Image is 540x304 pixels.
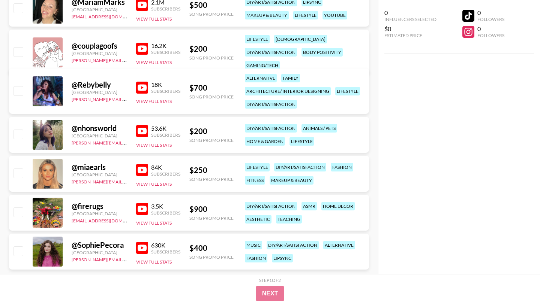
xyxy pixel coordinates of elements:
div: fitness [245,176,265,185]
div: diy/art/satisfaction [245,124,297,133]
div: Subscribers [151,6,180,12]
div: 0 [384,9,436,16]
div: lifestyle [245,163,270,171]
div: diy/art/satisfaction [245,202,297,210]
div: alternative [323,241,355,249]
div: @ couplagoofs [72,41,127,51]
div: [DEMOGRAPHIC_DATA] [274,35,327,43]
div: Song Promo Price [189,254,234,260]
div: family [281,74,300,82]
div: $ 200 [189,44,234,54]
img: YouTube [136,242,148,254]
div: [GEOGRAPHIC_DATA] [72,133,127,139]
div: [GEOGRAPHIC_DATA] [72,250,127,255]
button: View Full Stats [136,142,172,148]
div: Song Promo Price [189,55,234,61]
div: Song Promo Price [189,176,234,182]
div: 16.2K [151,42,180,49]
button: View Full Stats [136,98,172,104]
div: Song Promo Price [189,215,234,221]
div: $ 500 [189,0,234,10]
img: YouTube [136,125,148,137]
img: YouTube [136,203,148,215]
div: 18K [151,81,180,88]
div: home & garden [245,137,285,146]
div: architecture/ interior designing [245,87,331,95]
a: [EMAIL_ADDRESS][DOMAIN_NAME] [72,216,147,224]
div: @ Rebybelly [72,80,127,89]
div: $ 900 [189,204,234,214]
div: Song Promo Price [189,137,234,143]
div: Influencers Selected [384,16,436,22]
img: YouTube [136,82,148,94]
div: diy/art/satisfaction [267,241,319,249]
div: youtube [322,11,347,19]
div: asmr [301,202,317,210]
div: 0 [477,25,504,33]
div: animals / pets [301,124,337,133]
div: diy/art/satisfaction [245,48,297,57]
button: View Full Stats [136,181,172,187]
div: $ 700 [189,83,234,92]
div: lifestyle [293,11,318,19]
div: $0 [384,25,436,33]
div: [GEOGRAPHIC_DATA] [72,7,127,12]
div: 53.6K [151,125,180,132]
div: Subscribers [151,249,180,255]
div: $ 200 [189,127,234,136]
div: alternative [245,74,277,82]
div: fashion [245,254,267,262]
div: diy/art/satisfaction [245,100,297,109]
a: [PERSON_NAME][EMAIL_ADDRESS][PERSON_NAME][DOMAIN_NAME] [72,139,218,146]
a: [PERSON_NAME][EMAIL_ADDRESS][DOMAIN_NAME] [72,56,183,63]
div: $ 250 [189,165,234,175]
a: [PERSON_NAME][EMAIL_ADDRESS][DOMAIN_NAME] [72,255,183,262]
div: Followers [477,16,504,22]
iframe: Drift Widget Chat Controller [502,267,531,295]
div: diy/art/satisfaction [274,163,326,171]
div: Subscribers [151,171,180,177]
a: [PERSON_NAME][EMAIL_ADDRESS][DOMAIN_NAME] [72,95,183,102]
div: Subscribers [151,49,180,55]
div: 0 [477,9,504,16]
div: body positivity [301,48,343,57]
div: fashion [331,163,353,171]
div: home decor [321,202,355,210]
div: Followers [477,33,504,38]
div: lifestyle [245,35,270,43]
div: lifestyle [289,137,314,146]
button: View Full Stats [136,60,172,65]
div: [GEOGRAPHIC_DATA] [72,172,127,177]
div: @ nhonsworld [72,124,127,133]
div: [GEOGRAPHIC_DATA] [72,211,127,216]
div: Subscribers [151,132,180,138]
div: Estimated Price [384,33,436,38]
div: music [245,241,262,249]
div: Subscribers [151,210,180,216]
div: 84K [151,164,180,171]
img: YouTube [136,164,148,176]
div: gaming/tech [245,61,280,70]
div: [GEOGRAPHIC_DATA] [72,51,127,56]
div: @ firerugs [72,201,127,211]
div: Step 1 of 2 [259,277,281,283]
div: @ SophiePecora [72,240,127,250]
div: [GEOGRAPHIC_DATA] [72,89,127,95]
div: Song Promo Price [189,94,234,100]
a: [PERSON_NAME][EMAIL_ADDRESS][PERSON_NAME][DOMAIN_NAME] [72,177,218,185]
button: View Full Stats [136,16,172,22]
div: lipsync [272,254,293,262]
div: @ miaearls [72,162,127,172]
div: makeup & beauty [270,176,313,185]
button: View Full Stats [136,259,172,265]
a: [EMAIL_ADDRESS][DOMAIN_NAME] [72,12,147,19]
div: lifestyle [335,87,360,95]
div: teaching [276,215,302,224]
div: $ 400 [189,243,234,253]
img: YouTube [136,43,148,55]
div: Song Promo Price [189,11,234,17]
div: 3.5K [151,203,180,210]
div: aesthetic [245,215,271,224]
div: makeup & beauty [245,11,289,19]
div: 630K [151,241,180,249]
